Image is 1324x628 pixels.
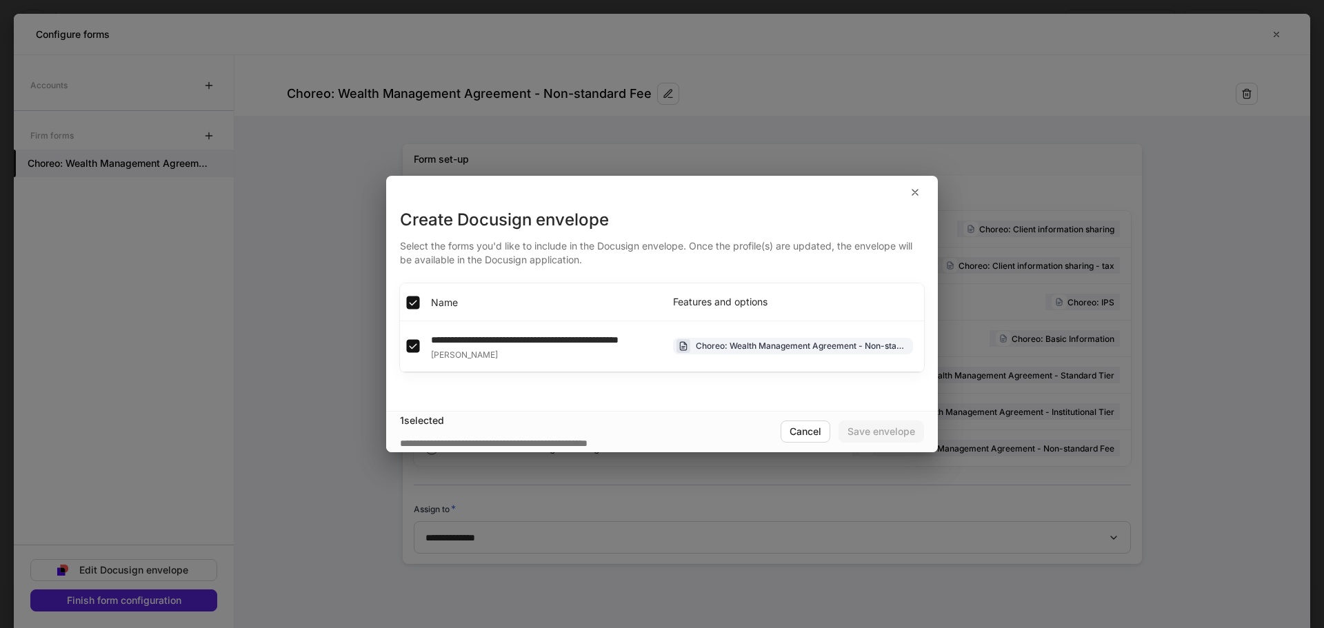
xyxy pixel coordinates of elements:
span: [PERSON_NAME] [431,350,498,361]
div: Choreo: Wealth Management Agreement - Non-standard Fee [696,339,907,352]
button: Cancel [781,421,830,443]
div: 1 selected [400,414,781,427]
th: Features and options [662,283,924,321]
div: Create Docusign envelope [400,209,924,231]
div: Select the forms you'd like to include in the Docusign envelope. Once the profile(s) are updated,... [400,231,924,267]
div: Cancel [790,427,821,436]
span: Name [431,296,458,310]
